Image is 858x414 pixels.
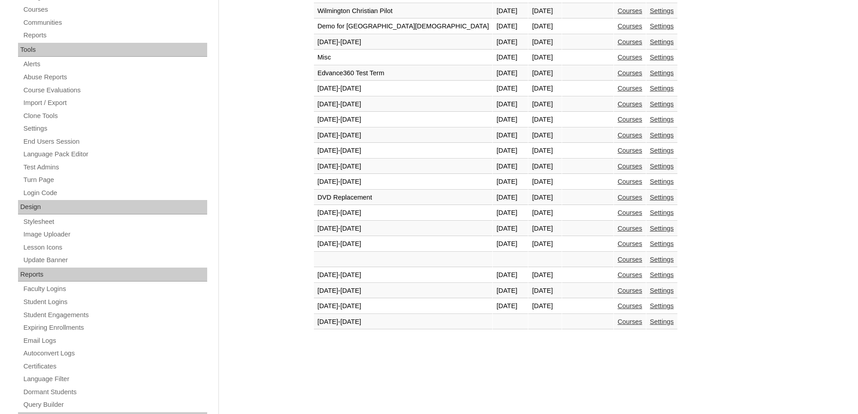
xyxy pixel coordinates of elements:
td: [DATE]-[DATE] [314,159,493,174]
a: Courses [617,271,642,278]
td: [DATE] [528,221,561,237]
td: [DATE]-[DATE] [314,81,493,96]
a: Courses [617,287,642,294]
a: Courses [617,85,642,92]
td: [DATE] [493,128,528,143]
a: Settings [650,85,674,92]
td: [DATE] [528,35,561,50]
a: Stylesheet [23,216,207,227]
a: Settings [650,240,674,247]
a: Settings [650,225,674,232]
a: Login Code [23,187,207,199]
a: Settings [650,23,674,30]
a: Courses [617,225,642,232]
a: Settings [650,287,674,294]
a: Lesson Icons [23,242,207,253]
td: [DATE] [528,299,561,314]
a: Language Filter [23,373,207,385]
div: Tools [18,43,207,57]
td: [DATE] [528,143,561,159]
a: Student Logins [23,296,207,308]
td: [DATE] [493,81,528,96]
td: [DATE] [493,159,528,174]
td: [DATE]-[DATE] [314,283,493,299]
a: Alerts [23,59,207,70]
td: [DATE] [493,174,528,190]
a: Dormant Students [23,387,207,398]
td: [DATE] [493,268,528,283]
td: [DATE]-[DATE] [314,174,493,190]
a: Courses [617,116,642,123]
a: Expiring Enrollments [23,322,207,333]
td: [DATE] [528,205,561,221]
a: Settings [650,194,674,201]
a: Update Banner [23,255,207,266]
td: [DATE] [528,283,561,299]
a: Courses [23,4,207,15]
a: Query Builder [23,399,207,410]
a: End Users Session [23,136,207,147]
td: [DATE] [493,19,528,34]
a: Communities [23,17,207,28]
a: Abuse Reports [23,72,207,83]
a: Settings [650,38,674,45]
td: Wilmington Christian Pilot [314,4,493,19]
a: Courses [617,147,642,154]
td: [DATE] [528,50,561,65]
a: Email Logs [23,335,207,346]
a: Courses [617,54,642,61]
a: Courses [617,194,642,201]
a: Settings [650,7,674,14]
div: Design [18,200,207,214]
a: Faculty Logins [23,283,207,295]
a: Course Evaluations [23,85,207,96]
a: Courses [617,163,642,170]
td: [DATE] [493,237,528,252]
td: [DATE] [528,112,561,127]
a: Settings [650,256,674,263]
td: [DATE] [493,221,528,237]
a: Settings [650,147,674,154]
td: Demo for [GEOGRAPHIC_DATA][DEMOGRAPHIC_DATA] [314,19,493,34]
a: Courses [617,318,642,325]
a: Courses [617,240,642,247]
a: Courses [617,38,642,45]
td: DVD Replacement [314,190,493,205]
a: Courses [617,69,642,77]
td: [DATE] [528,19,561,34]
a: Settings [650,271,674,278]
td: [DATE]-[DATE] [314,237,493,252]
a: Language Pack Editor [23,149,207,160]
td: [DATE] [493,4,528,19]
a: Autoconvert Logs [23,348,207,359]
a: Settings [23,123,207,134]
td: [DATE]-[DATE] [314,143,493,159]
td: [DATE] [528,81,561,96]
a: Settings [650,302,674,309]
a: Reports [23,30,207,41]
td: [DATE]-[DATE] [314,97,493,112]
td: [DATE] [528,237,561,252]
td: [DATE] [528,97,561,112]
a: Settings [650,132,674,139]
a: Image Uploader [23,229,207,240]
td: [DATE] [528,4,561,19]
td: [DATE] [528,174,561,190]
a: Courses [617,209,642,216]
a: Settings [650,318,674,325]
td: [DATE] [493,190,528,205]
a: Certificates [23,361,207,372]
a: Courses [617,178,642,185]
td: [DATE] [493,66,528,81]
a: Courses [617,132,642,139]
td: [DATE]-[DATE] [314,205,493,221]
td: [DATE] [493,97,528,112]
a: Settings [650,69,674,77]
td: [DATE]-[DATE] [314,268,493,283]
td: [DATE] [528,268,561,283]
td: [DATE] [493,143,528,159]
a: Courses [617,100,642,108]
a: Student Engagements [23,309,207,321]
a: Courses [617,256,642,263]
a: Settings [650,100,674,108]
